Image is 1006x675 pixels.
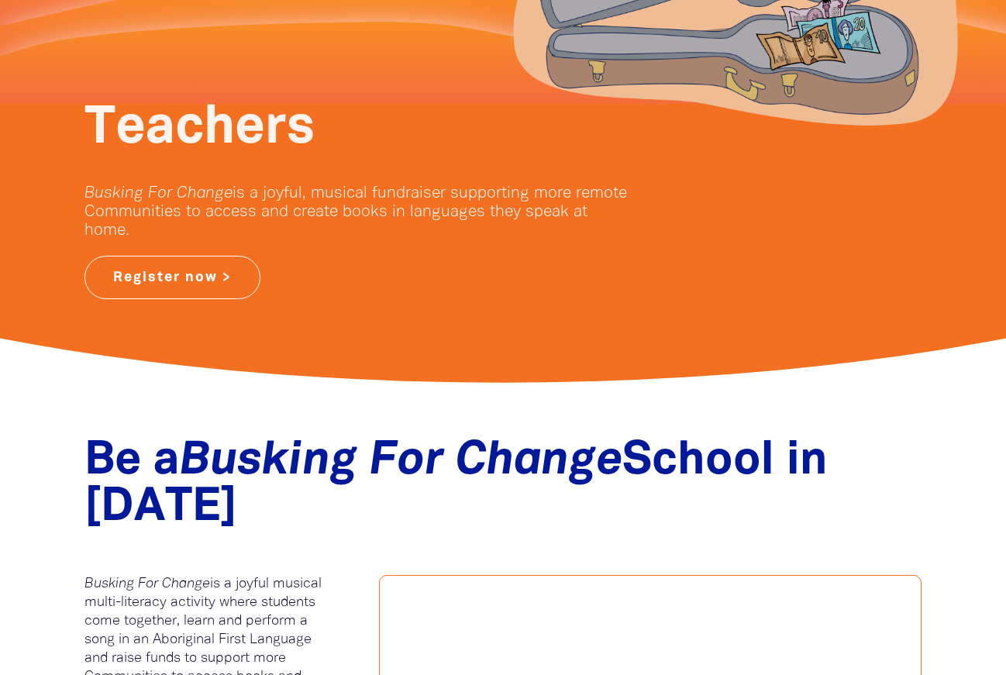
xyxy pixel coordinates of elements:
[84,440,828,529] span: Be a School in [DATE]
[84,256,260,299] a: Register now >
[84,577,210,591] em: Busking For Change
[180,440,622,483] em: Busking For Change
[84,105,315,153] span: Teachers
[84,186,233,201] em: Busking For Change
[84,184,627,240] p: is a joyful, musical fundraiser supporting more remote Communities to access and create books in ...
